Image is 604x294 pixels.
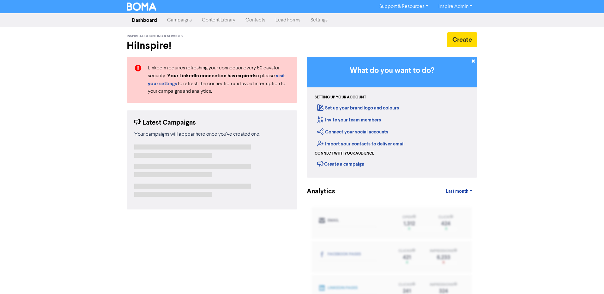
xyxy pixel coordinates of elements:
[197,14,240,26] a: Content Library
[148,73,285,86] a: visit your settings
[572,264,604,294] iframe: Chat Widget
[316,66,468,75] h3: What do you want to do?
[134,118,196,128] div: Latest Campaigns
[374,2,433,12] a: Support & Resources
[433,2,477,12] a: Inspire Admin
[167,73,254,79] strong: Your LinkedIn connection has expired
[127,3,156,11] img: BOMA Logo
[317,141,405,147] a: Import your contacts to deliver email
[307,187,327,197] div: Analytics
[270,14,305,26] a: Lead Forms
[446,189,468,194] span: Last month
[143,64,294,95] div: LinkedIn requires refreshing your connection every 60 days for security. so please to refresh the...
[317,159,364,168] div: Create a campaign
[315,151,374,156] div: Connect with your audience
[305,14,333,26] a: Settings
[317,105,399,111] a: Set up your brand logo and colours
[307,57,477,178] div: Getting Started in BOMA
[317,129,388,135] a: Connect your social accounts
[127,34,183,38] span: Inspire Accounting & Services
[441,185,477,198] a: Last month
[447,32,477,47] button: Create
[317,117,381,123] a: Invite your team members
[127,40,297,52] h2: Hi Inspire !
[240,14,270,26] a: Contacts
[134,131,290,138] div: Your campaigns will appear here once you've created one.
[127,14,162,26] a: Dashboard
[162,14,197,26] a: Campaigns
[315,95,366,100] div: Setting up your account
